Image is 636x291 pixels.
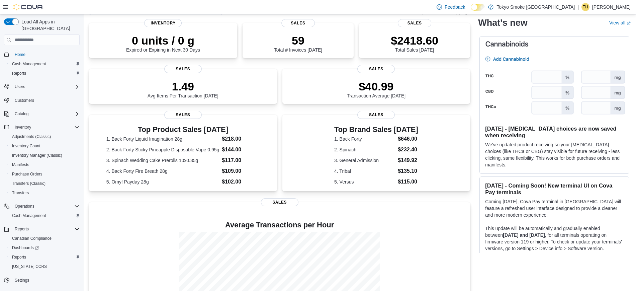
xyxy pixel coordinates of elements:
[274,34,322,53] div: Total # Invoices [DATE]
[222,178,260,186] dd: $102.00
[7,160,82,169] button: Manifests
[12,96,37,104] a: Customers
[9,179,80,188] span: Transfers (Classic)
[222,135,260,143] dd: $218.00
[334,178,395,185] dt: 5. Versus
[485,225,624,252] p: This update will be automatically and gradually enabled between , for all terminals operating on ...
[7,179,82,188] button: Transfers (Classic)
[15,278,29,283] span: Settings
[12,110,31,118] button: Catalog
[1,224,82,234] button: Reports
[577,3,579,11] p: |
[398,135,418,143] dd: $646.00
[12,236,52,241] span: Canadian Compliance
[9,170,45,178] a: Purchase Orders
[9,263,50,271] a: [US_STATE] CCRS
[357,111,395,119] span: Sales
[144,19,182,27] span: Inventory
[398,156,418,164] dd: $149.92
[9,151,80,159] span: Inventory Manager (Classic)
[9,60,49,68] a: Cash Management
[9,170,80,178] span: Purchase Orders
[106,178,219,185] dt: 5. Omy! Payday 28g
[148,80,218,98] div: Avg Items Per Transaction [DATE]
[15,204,34,209] span: Operations
[19,18,80,32] span: Load All Apps in [GEOGRAPHIC_DATA]
[7,243,82,252] a: Dashboards
[1,202,82,211] button: Operations
[398,19,431,27] span: Sales
[7,188,82,198] button: Transfers
[9,189,31,197] a: Transfers
[126,34,200,53] div: Expired or Expiring in Next 30 Days
[334,136,395,142] dt: 1. Back Forty
[334,126,418,134] h3: Top Brand Sales [DATE]
[398,167,418,175] dd: $135.10
[94,221,465,229] h4: Average Transactions per Hour
[434,0,468,14] a: Feedback
[1,123,82,132] button: Inventory
[15,84,25,89] span: Users
[9,142,43,150] a: Inventory Count
[9,253,29,261] a: Reports
[12,254,26,260] span: Reports
[12,134,51,139] span: Adjustments (Classic)
[9,234,54,242] a: Canadian Compliance
[15,125,31,130] span: Inventory
[485,141,624,168] p: We've updated product receiving so your [MEDICAL_DATA] choices (like THCa or CBG) stay visible fo...
[7,59,82,69] button: Cash Management
[334,168,395,174] dt: 4. Tribal
[7,69,82,78] button: Reports
[1,109,82,119] button: Catalog
[398,146,418,154] dd: $232.40
[106,126,260,134] h3: Top Product Sales [DATE]
[7,262,82,271] button: [US_STATE] CCRS
[1,275,82,285] button: Settings
[7,211,82,220] button: Cash Management
[12,83,28,91] button: Users
[1,49,82,59] button: Home
[261,198,298,206] span: Sales
[334,157,395,164] dt: 3. General Admission
[347,80,406,93] p: $40.99
[592,3,631,11] p: [PERSON_NAME]
[164,65,202,73] span: Sales
[7,132,82,141] button: Adjustments (Classic)
[7,234,82,243] button: Canadian Compliance
[1,82,82,91] button: Users
[9,244,41,252] a: Dashboards
[281,19,315,27] span: Sales
[222,156,260,164] dd: $117.00
[485,125,624,139] h3: [DATE] - [MEDICAL_DATA] choices are now saved when receiving
[12,50,80,58] span: Home
[9,212,80,220] span: Cash Management
[1,95,82,105] button: Customers
[15,111,28,117] span: Catalog
[12,202,37,210] button: Operations
[12,71,26,76] span: Reports
[148,80,218,93] p: 1.49
[12,110,80,118] span: Catalog
[391,34,438,53] div: Total Sales [DATE]
[12,61,46,67] span: Cash Management
[12,245,39,250] span: Dashboards
[9,60,80,68] span: Cash Management
[9,69,80,77] span: Reports
[357,65,395,73] span: Sales
[9,133,80,141] span: Adjustments (Classic)
[12,276,80,284] span: Settings
[9,179,48,188] a: Transfers (Classic)
[9,189,80,197] span: Transfers
[9,161,80,169] span: Manifests
[106,157,219,164] dt: 3. Spinach Wedding Cake Prerolls 10x0.35g
[106,136,219,142] dt: 1. Back Forty Liquid Imagination 28g
[485,198,624,218] p: Coming [DATE], Cova Pay terminal in [GEOGRAPHIC_DATA] will feature a refreshed user interface des...
[106,146,219,153] dt: 2. Back Forty Sticky Pineapple Disposable Vape 0.95g
[471,4,485,11] input: Dark Mode
[164,111,202,119] span: Sales
[9,212,49,220] a: Cash Management
[12,181,46,186] span: Transfers (Classic)
[7,151,82,160] button: Inventory Manager (Classic)
[12,264,47,269] span: [US_STATE] CCRS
